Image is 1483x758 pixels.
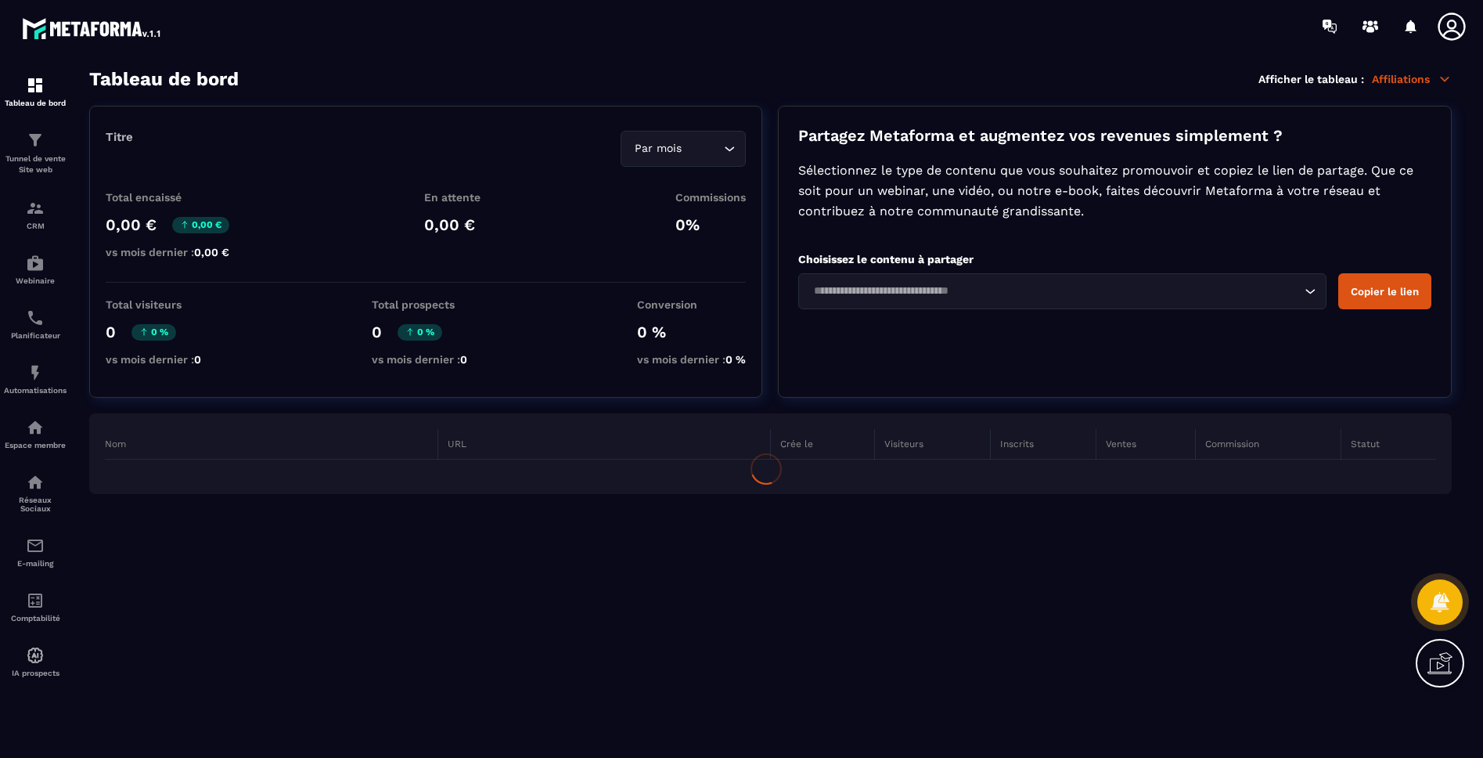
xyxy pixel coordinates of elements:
p: Commissions [675,191,746,204]
img: scheduler [26,309,45,327]
a: automationsautomationsEspace membre [4,406,67,461]
img: logo [22,14,163,42]
span: 0 % [725,353,746,366]
p: 0 [106,323,116,341]
th: Crée le [771,429,875,460]
p: Webinaire [4,276,67,285]
th: Visiteurs [874,429,991,460]
p: vs mois dernier : [372,353,467,366]
a: accountantaccountantComptabilité [4,579,67,634]
th: Ventes [1096,429,1195,460]
p: 0 % [637,323,746,341]
img: formation [26,76,45,95]
img: email [26,536,45,555]
p: Tunnel de vente Site web [4,153,67,175]
button: Copier le lien [1338,273,1431,309]
p: vs mois dernier : [637,353,746,366]
p: vs mois dernier : [106,246,229,258]
span: Par mois [631,140,685,157]
a: social-networksocial-networkRéseaux Sociaux [4,461,67,525]
span: 0,00 € [194,246,229,258]
th: Commission [1195,429,1341,460]
input: Search for option [685,140,720,157]
div: Search for option [621,131,746,167]
th: URL [437,429,770,460]
p: Total encaissé [106,191,229,204]
th: Nom [105,429,437,460]
p: Tableau de bord [4,99,67,107]
p: Comptabilité [4,614,67,623]
img: automations [26,418,45,437]
p: Réseaux Sociaux [4,496,67,513]
span: 0 [194,353,201,366]
p: Affiliations [1372,72,1452,86]
a: formationformationTunnel de vente Site web [4,119,67,187]
p: Sélectionnez le type de contenu que vous souhaitez promouvoir et copiez le lien de partage. Que c... [798,161,1431,222]
p: Planificateur [4,331,67,340]
p: Automatisations [4,386,67,395]
p: 0 [372,323,382,341]
img: formation [26,199,45,218]
a: schedulerschedulerPlanificateur [4,297,67,352]
p: IA prospects [4,669,67,677]
p: Partagez Metaforma et augmentez vos revenues simplement ? [798,126,1431,145]
img: automations [26,363,45,382]
p: vs mois dernier : [106,353,201,366]
th: Inscrits [991,429,1096,460]
a: automationsautomationsAutomatisations [4,352,67,406]
img: automations [26,646,45,665]
p: 0% [675,215,746,234]
p: Afficher le tableau : [1258,73,1364,85]
p: Espace membre [4,441,67,449]
img: social-network [26,473,45,492]
img: accountant [26,591,45,610]
p: Total visiteurs [106,298,201,311]
img: formation [26,131,45,150]
img: automations [26,254,45,273]
p: 0,00 € [106,215,157,234]
p: Titre [106,130,133,144]
p: CRM [4,222,67,230]
p: 0 % [131,324,176,341]
p: 0,00 € [172,217,229,233]
p: 0,00 € [424,215,481,234]
input: Search for option [808,283,1301,300]
p: Choisissez le contenu à partager [798,253,1431,265]
p: 0 % [398,324,442,341]
div: Search for option [798,273,1326,309]
a: automationsautomationsWebinaire [4,242,67,297]
p: Total prospects [372,298,467,311]
a: formationformationCRM [4,187,67,242]
h3: Tableau de bord [89,68,239,90]
span: 0 [460,353,467,366]
a: formationformationTableau de bord [4,64,67,119]
p: E-mailing [4,559,67,568]
p: En attente [424,191,481,204]
th: Statut [1341,429,1436,460]
p: Conversion [637,298,746,311]
a: emailemailE-mailing [4,525,67,579]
